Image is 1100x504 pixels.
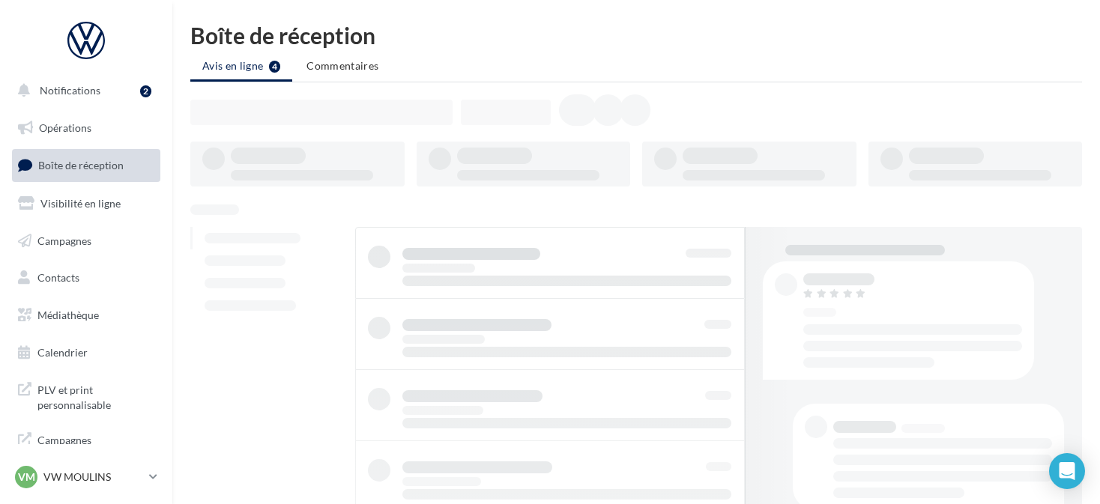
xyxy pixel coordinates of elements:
[9,75,157,106] button: Notifications 2
[9,225,163,257] a: Campagnes
[40,197,121,210] span: Visibilité en ligne
[190,24,1082,46] div: Boîte de réception
[37,309,99,321] span: Médiathèque
[43,470,143,485] p: VW MOULINS
[9,337,163,368] a: Calendrier
[140,85,151,97] div: 2
[9,149,163,181] a: Boîte de réception
[9,300,163,331] a: Médiathèque
[37,271,79,284] span: Contacts
[9,262,163,294] a: Contacts
[9,374,163,418] a: PLV et print personnalisable
[38,159,124,171] span: Boîte de réception
[37,380,154,412] span: PLV et print personnalisable
[37,346,88,359] span: Calendrier
[306,59,378,72] span: Commentaires
[9,424,163,468] a: Campagnes DataOnDemand
[9,112,163,144] a: Opérations
[39,121,91,134] span: Opérations
[40,84,100,97] span: Notifications
[18,470,35,485] span: VM
[37,430,154,462] span: Campagnes DataOnDemand
[1049,453,1085,489] div: Open Intercom Messenger
[37,234,91,246] span: Campagnes
[12,463,160,491] a: VM VW MOULINS
[9,188,163,219] a: Visibilité en ligne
